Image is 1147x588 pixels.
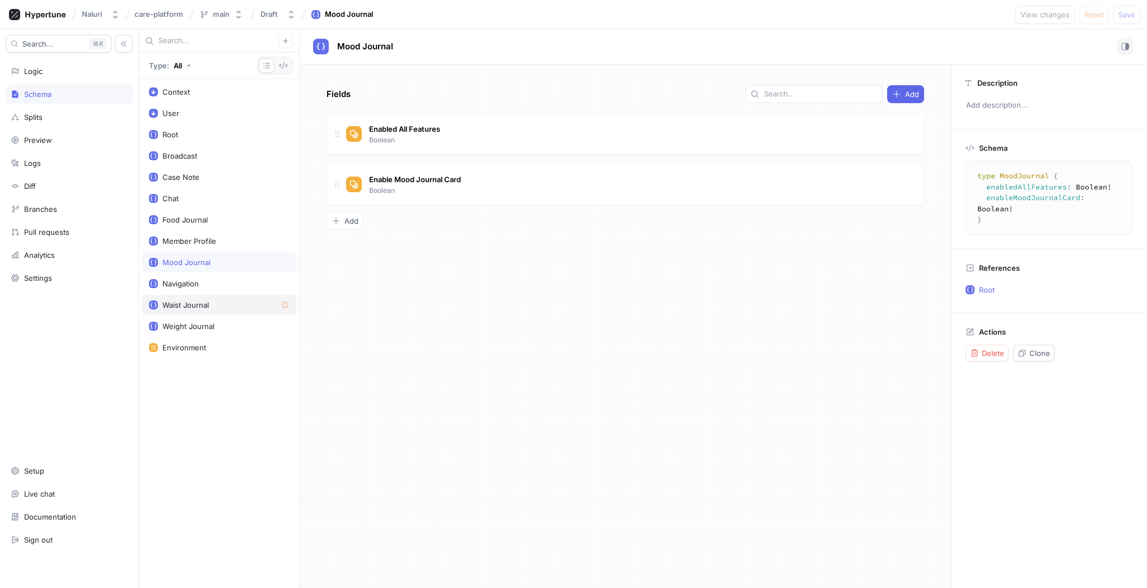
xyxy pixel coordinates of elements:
[344,217,358,224] span: Add
[24,182,36,191] div: Diff
[887,85,924,103] button: Add
[213,10,230,19] div: main
[158,35,278,47] input: Search...
[971,166,1128,230] textarea: type MoodJournal { enabledAllFeatures: Boolean! enableMoodJournalCard: Boolean! }
[764,89,878,100] input: Search...
[966,345,1009,362] button: Delete
[979,285,995,294] p: Root
[24,535,53,544] div: Sign out
[162,194,179,203] div: Chat
[24,512,76,521] div: Documentation
[961,281,1133,299] button: Root
[162,258,211,267] div: Mood Journal
[174,62,182,70] div: All
[24,205,57,214] div: Branches
[369,124,440,133] span: Enabled All Features
[369,175,461,184] span: Enable Mood Journal Card
[1013,345,1055,362] button: Clone
[24,136,52,145] div: Preview
[977,78,1018,87] p: Description
[260,10,278,19] div: Draft
[982,350,1004,356] span: Delete
[162,87,190,96] div: Context
[162,215,208,224] div: Food Journal
[195,5,248,24] button: main
[1113,6,1140,24] button: Save
[1029,350,1050,356] span: Clone
[256,5,300,24] button: Draft
[979,143,1008,152] p: Schema
[162,300,209,309] div: Waist Journal
[134,10,183,18] span: care-platform
[1084,11,1104,18] span: Reset
[24,274,52,283] div: Settings
[24,251,55,260] div: Analytics
[1079,6,1109,24] button: Reset
[6,507,133,526] a: Documentation
[77,5,124,24] button: Naluri
[24,67,43,76] div: Logic
[24,489,55,498] div: Live chat
[1015,6,1075,24] button: View changes
[24,113,43,122] div: Splits
[162,237,216,246] div: Member Profile
[162,343,206,352] div: Environment
[162,322,215,331] div: Weight Journal
[162,109,179,118] div: User
[145,57,195,75] button: Type: All
[369,186,395,196] p: Boolean
[162,151,197,160] div: Broadcast
[24,466,44,475] div: Setup
[149,62,169,70] p: Type:
[162,130,178,139] div: Root
[82,10,102,19] div: Naluri
[905,91,919,98] span: Add
[337,42,393,51] span: Mood Journal
[327,88,351,101] p: Fields
[979,327,1006,336] p: Actions
[162,173,199,182] div: Case Note
[162,279,199,288] div: Navigation
[24,159,41,168] div: Logs
[1118,11,1135,18] span: Save
[369,135,395,145] p: Boolean
[1020,11,1070,18] span: View changes
[961,96,1137,115] p: Add description...
[325,9,373,20] div: Mood Journal
[327,212,363,230] button: Add
[6,35,111,53] button: Search...K
[24,90,52,99] div: Schema
[89,38,106,49] div: K
[979,263,1020,272] p: References
[22,40,53,47] span: Search...
[24,228,69,237] div: Pull requests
